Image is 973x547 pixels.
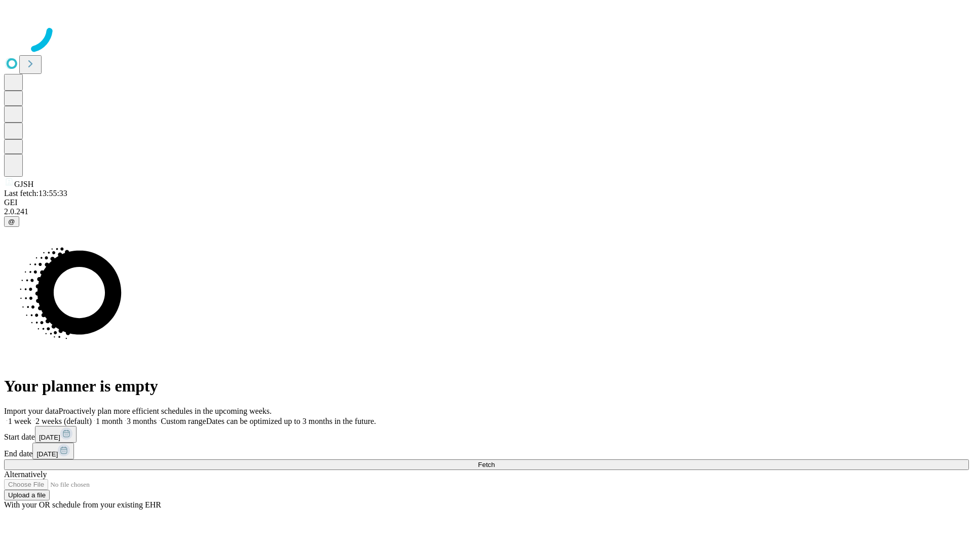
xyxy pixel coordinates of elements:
[8,218,15,225] span: @
[4,207,969,216] div: 2.0.241
[4,459,969,470] button: Fetch
[4,189,67,198] span: Last fetch: 13:55:33
[39,434,60,441] span: [DATE]
[4,216,19,227] button: @
[161,417,206,425] span: Custom range
[4,426,969,443] div: Start date
[36,450,58,458] span: [DATE]
[478,461,495,468] span: Fetch
[127,417,157,425] span: 3 months
[4,490,50,500] button: Upload a file
[14,180,33,188] span: GJSH
[206,417,376,425] span: Dates can be optimized up to 3 months in the future.
[59,407,272,415] span: Proactively plan more efficient schedules in the upcoming weeks.
[4,470,47,479] span: Alternatively
[4,407,59,415] span: Import your data
[32,443,74,459] button: [DATE]
[4,500,161,509] span: With your OR schedule from your existing EHR
[4,198,969,207] div: GEI
[8,417,31,425] span: 1 week
[35,417,92,425] span: 2 weeks (default)
[4,443,969,459] div: End date
[4,377,969,396] h1: Your planner is empty
[96,417,123,425] span: 1 month
[35,426,77,443] button: [DATE]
